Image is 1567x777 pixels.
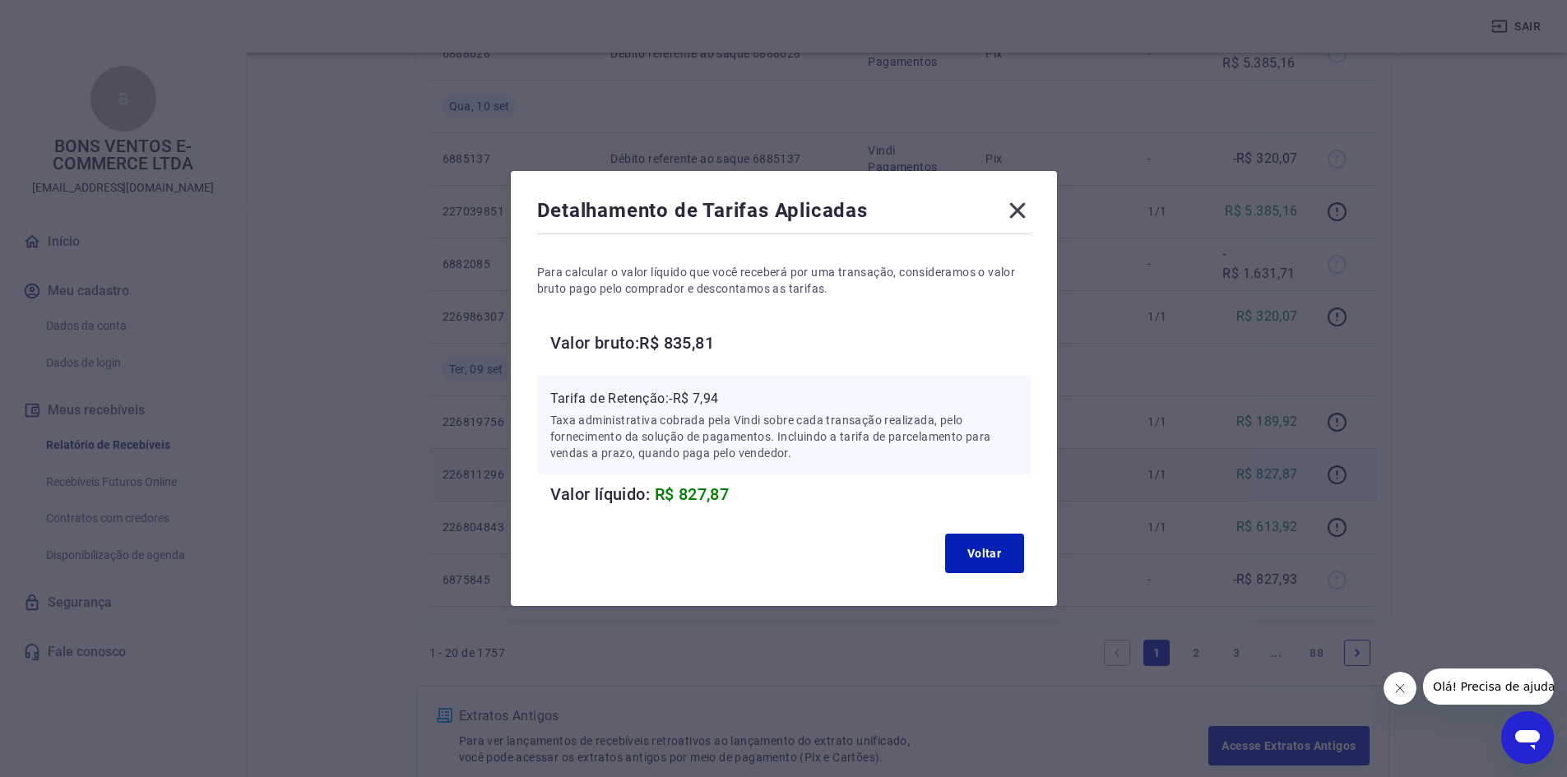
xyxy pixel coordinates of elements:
[537,264,1031,297] p: Para calcular o valor líquido que você receberá por uma transação, consideramos o valor bruto pag...
[550,481,1031,507] h6: Valor líquido:
[550,389,1018,409] p: Tarifa de Retenção: -R$ 7,94
[655,484,730,504] span: R$ 827,87
[1423,668,1554,705] iframe: Mensagem da empresa
[550,330,1031,356] h6: Valor bruto: R$ 835,81
[1501,711,1554,764] iframe: Botão para abrir a janela de mensagens
[1384,672,1416,705] iframe: Fechar mensagem
[945,534,1024,573] button: Voltar
[537,197,1031,230] div: Detalhamento de Tarifas Aplicadas
[10,12,138,25] span: Olá! Precisa de ajuda?
[550,412,1018,461] p: Taxa administrativa cobrada pela Vindi sobre cada transação realizada, pelo fornecimento da soluç...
